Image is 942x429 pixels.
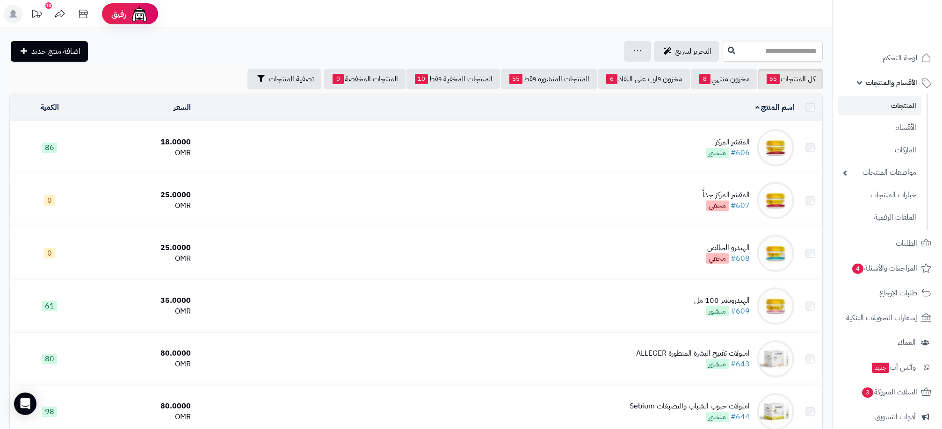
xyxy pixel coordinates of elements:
div: OMR [93,200,191,211]
a: المنتجات المنشورة فقط55 [501,69,597,89]
span: 61 [42,301,57,311]
a: #644 [731,411,750,422]
a: الماركات [838,140,921,160]
span: الأقسام والمنتجات [866,76,917,89]
span: 6 [606,74,617,84]
a: وآتس آبجديد [838,356,936,379]
a: #643 [731,358,750,370]
div: المقشر المركز [706,137,750,148]
span: الطلبات [896,237,917,250]
a: مخزون منتهي8 [691,69,757,89]
span: 10 [415,74,428,84]
span: وآتس آب [871,361,916,374]
img: الهيدرو الخالص [757,235,794,272]
span: 0 [44,248,55,258]
span: 80 [42,354,57,364]
div: الهيدروبلابر 100 مل [694,295,750,306]
div: المقشر المركز جداً [703,190,750,200]
span: السلات المتروكة [861,386,917,399]
span: 4 [852,264,863,274]
span: التحرير لسريع [675,46,711,57]
span: أدوات التسويق [875,410,916,423]
img: الهيدروبلابر 100 مل [757,287,794,325]
a: #607 [731,200,750,211]
a: تحديثات المنصة [25,5,48,26]
a: كل المنتجات65 [758,69,823,89]
span: منشور [706,306,729,316]
span: جديد [872,363,889,373]
a: التحرير لسريع [654,41,719,62]
a: العملاء [838,331,936,354]
a: إشعارات التحويلات البنكية [838,307,936,329]
span: 3 [862,387,873,398]
a: طلبات الإرجاع [838,282,936,304]
a: الطلبات [838,232,936,255]
div: امبولات تفتيح البشرة المتطورة ALLEGER [636,348,750,359]
div: 80.0000 [93,348,191,359]
span: 65 [767,74,780,84]
a: #609 [731,306,750,317]
a: اسم المنتج [755,102,795,113]
a: خيارات المنتجات [838,185,921,205]
div: الهيدرو الخالص [706,243,750,253]
span: منشور [706,412,729,422]
div: OMR [93,148,191,158]
span: المراجعات والأسئلة [851,262,917,275]
div: 80.0000 [93,401,191,412]
a: أدوات التسويق [838,406,936,428]
a: المنتجات المخفية فقط10 [406,69,500,89]
a: #608 [731,253,750,264]
a: لوحة التحكم [838,47,936,69]
span: طلبات الإرجاع [879,286,917,300]
a: #606 [731,147,750,158]
div: امبولات حبوب الشباب والتصبغات Sebium [630,401,750,412]
div: 35.0000 [93,295,191,306]
span: رفيق [111,8,126,20]
span: 0 [333,74,344,84]
div: OMR [93,412,191,422]
img: المقشر المركز جداً [757,182,794,219]
img: ai-face.png [130,5,149,23]
a: اضافة منتج جديد [11,41,88,62]
span: اضافة منتج جديد [31,46,80,57]
div: OMR [93,253,191,264]
a: السلات المتروكة3 [838,381,936,403]
a: الملفات الرقمية [838,207,921,228]
a: المنتجات المخفضة0 [324,69,406,89]
a: مخزون قارب على النفاذ6 [598,69,690,89]
span: 55 [509,74,522,84]
span: إشعارات التحويلات البنكية [846,311,917,324]
a: الأقسام [838,118,921,138]
span: 0 [44,195,55,206]
div: 10 [45,2,52,9]
span: لوحة التحكم [883,51,917,64]
a: المراجعات والأسئلة4 [838,257,936,279]
div: 25.0000 [93,243,191,253]
span: العملاء [898,336,916,349]
img: logo-2.png [878,26,933,46]
img: امبولات تفتيح البشرة المتطورة ALLEGER [757,340,794,378]
span: 86 [42,143,57,153]
span: منشور [706,359,729,369]
div: 18.0000 [93,137,191,148]
span: 8 [699,74,710,84]
div: OMR [93,359,191,370]
span: منشور [706,148,729,158]
span: تصفية المنتجات [269,73,314,85]
span: 98 [42,407,57,417]
div: OMR [93,306,191,317]
a: السعر [174,102,191,113]
span: مخفي [706,200,729,211]
a: الكمية [40,102,59,113]
div: 25.0000 [93,190,191,200]
a: المنتجات [838,96,921,115]
button: تصفية المنتجات [247,69,321,89]
img: المقشر المركز [757,129,794,166]
a: مواصفات المنتجات [838,163,921,183]
div: Open Intercom Messenger [14,393,36,415]
span: مخفي [706,253,729,264]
